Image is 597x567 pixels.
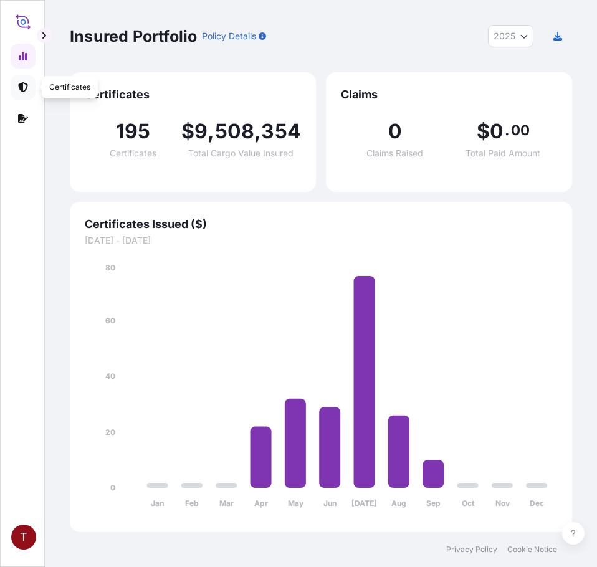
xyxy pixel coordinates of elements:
tspan: Dec [530,498,544,508]
span: Claims [341,87,557,102]
span: 0 [490,121,504,141]
tspan: Sep [426,498,441,508]
span: 195 [116,121,151,141]
span: Certificates Issued ($) [85,217,557,232]
tspan: 80 [105,263,115,272]
tspan: 40 [105,371,115,381]
tspan: Jan [151,498,164,508]
span: 508 [215,121,255,141]
span: Certificates [110,149,156,158]
span: Total Paid Amount [466,149,540,158]
tspan: Mar [219,498,234,508]
div: Certificates [42,76,98,98]
a: Cookie Notice [507,545,557,555]
tspan: Feb [185,498,199,508]
span: T [20,531,27,543]
span: Total Cargo Value Insured [188,149,294,158]
tspan: Apr [254,498,268,508]
span: Certificates [85,87,301,102]
tspan: Aug [391,498,406,508]
tspan: 0 [110,483,115,492]
p: Insured Portfolio [70,26,197,46]
span: 9 [194,121,208,141]
span: . [505,125,509,135]
tspan: 20 [105,427,115,437]
span: Claims Raised [366,149,423,158]
span: 2025 [494,30,515,42]
span: $ [181,121,194,141]
span: 354 [261,121,301,141]
span: , [208,121,214,141]
tspan: Nov [495,498,510,508]
tspan: Jun [323,498,337,508]
a: Privacy Policy [446,545,497,555]
span: 00 [511,125,530,135]
tspan: [DATE] [351,498,377,508]
p: Policy Details [202,30,256,42]
span: $ [477,121,490,141]
tspan: May [288,498,304,508]
span: 0 [388,121,402,141]
span: [DATE] - [DATE] [85,234,557,247]
span: , [254,121,261,141]
button: Year Selector [488,25,533,47]
tspan: 60 [105,316,115,325]
tspan: Oct [462,498,475,508]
